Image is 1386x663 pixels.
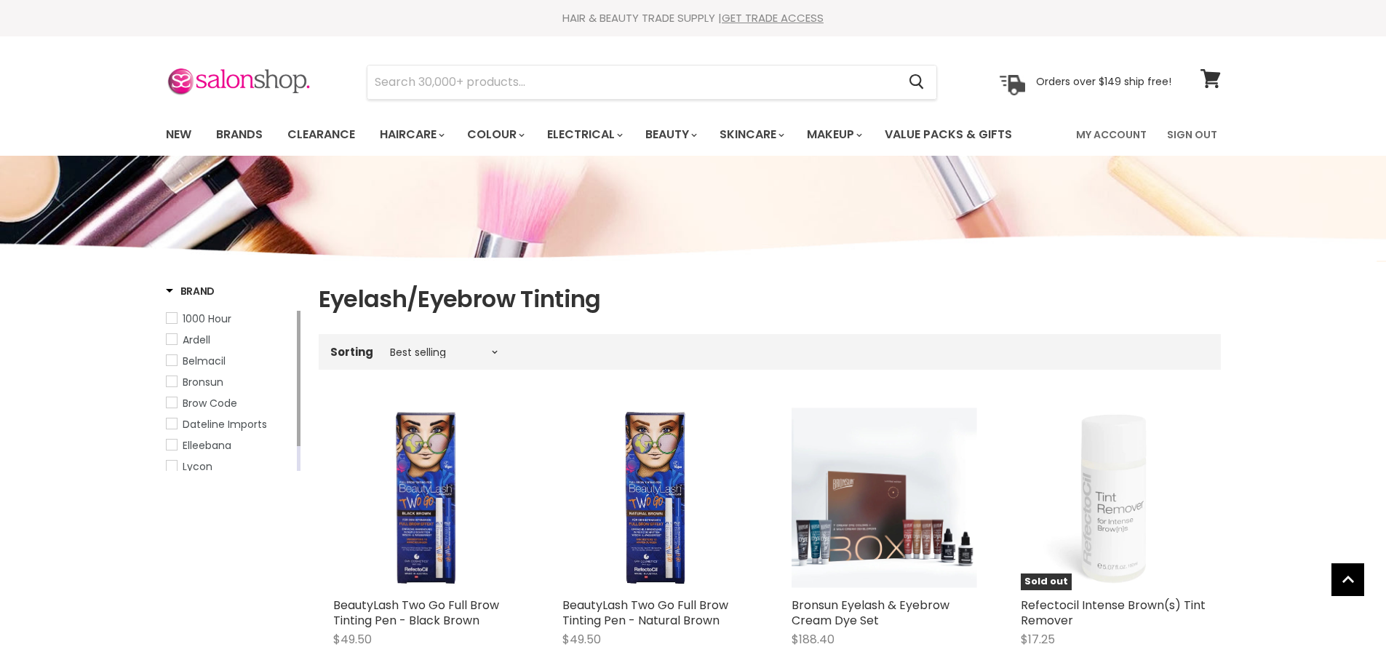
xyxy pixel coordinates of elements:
[1158,119,1226,150] a: Sign Out
[898,65,936,99] button: Search
[183,396,237,410] span: Brow Code
[166,374,294,390] a: Bronsun
[183,375,223,389] span: Bronsun
[183,333,210,347] span: Ardell
[166,416,294,432] a: Dateline Imports
[183,417,267,432] span: Dateline Imports
[874,119,1023,150] a: Value Packs & Gifts
[1036,75,1171,88] p: Orders over $149 ship free!
[562,405,748,590] img: BeautyLash Two Go Full Brow Tinting Pen - Natural Brown
[536,119,632,150] a: Electrical
[1021,631,1055,648] span: $17.25
[183,459,212,474] span: Lycon
[1067,119,1155,150] a: My Account
[792,597,949,629] a: Bronsun Eyelash & Eyebrow Cream Dye Set
[792,631,835,648] span: $188.40
[456,119,533,150] a: Colour
[148,114,1239,156] nav: Main
[792,408,977,587] img: Bronsun Eyelash & Eyebrow Cream Dye Set
[634,119,706,150] a: Beauty
[709,119,793,150] a: Skincare
[1021,573,1072,590] span: Sold out
[562,597,728,629] a: BeautyLash Two Go Full Brow Tinting Pen - Natural Brown
[722,10,824,25] a: GET TRADE ACCESS
[166,437,294,453] a: Elleebana
[166,284,215,298] h3: Brand
[166,395,294,411] a: Brow Code
[183,311,231,326] span: 1000 Hour
[155,119,202,150] a: New
[183,438,231,453] span: Elleebana
[183,354,226,368] span: Belmacil
[562,631,601,648] span: $49.50
[333,631,372,648] span: $49.50
[333,597,499,629] a: BeautyLash Two Go Full Brow Tinting Pen - Black Brown
[1021,405,1206,590] img: Refectocil Intense Brown(s) Tint Remover
[1021,597,1206,629] a: Refectocil Intense Brown(s) Tint Remover
[205,119,274,150] a: Brands
[367,65,898,99] input: Search
[276,119,366,150] a: Clearance
[319,284,1221,314] h1: Eyelash/Eyebrow Tinting
[148,11,1239,25] div: HAIR & BEAUTY TRADE SUPPLY |
[166,458,294,475] a: Lycon
[166,311,294,327] a: 1000 Hour
[792,405,977,590] a: Bronsun Eyelash & Eyebrow Cream Dye Set
[1021,405,1206,590] a: Refectocil Intense Brown(s) Tint RemoverSold out
[367,65,937,100] form: Product
[369,119,453,150] a: Haircare
[796,119,871,150] a: Makeup
[330,346,373,358] label: Sorting
[155,114,1046,156] ul: Main menu
[166,353,294,369] a: Belmacil
[166,332,294,348] a: Ardell
[333,405,519,590] img: BeautyLash Two Go Full Brow Tinting Pen - Black Brown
